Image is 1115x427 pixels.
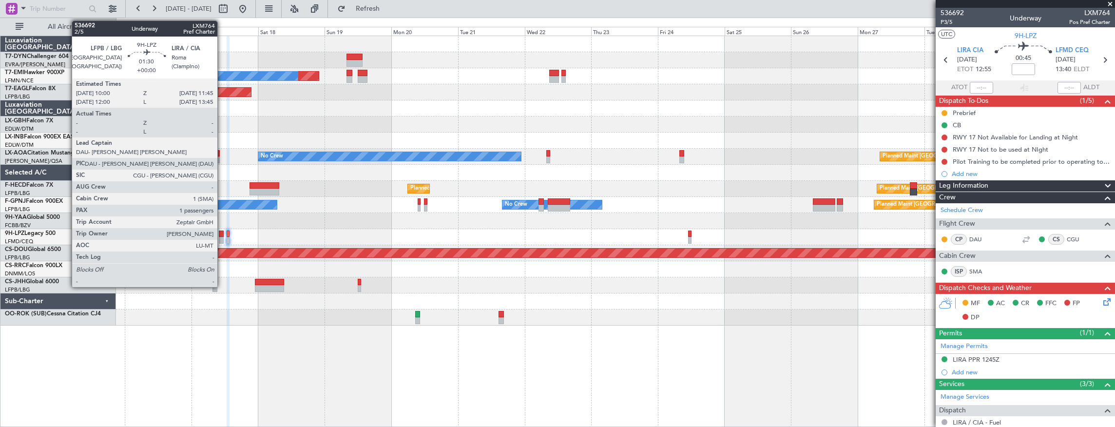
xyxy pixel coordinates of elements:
[5,206,30,213] a: LFPB/LBG
[858,27,924,36] div: Mon 27
[953,418,1001,427] a: LIRA / CIA - Fuel
[1080,379,1094,389] span: (3/3)
[261,149,283,164] div: No Crew
[5,263,26,269] span: CS-RRC
[347,5,388,12] span: Refresh
[1080,96,1094,106] span: (1/5)
[125,27,192,36] div: Thu 16
[5,54,69,59] a: T7-DYNChallenger 604
[5,54,27,59] span: T7-DYN
[5,141,34,149] a: EDLW/DTM
[5,93,30,100] a: LFPB/LBG
[1056,65,1071,75] span: 13:40
[5,77,34,84] a: LFMN/NCE
[939,192,956,203] span: Crew
[5,279,59,285] a: CS-JHHGlobal 6000
[953,133,1078,141] div: RWY 17 Not Available for Landing at Night
[971,313,980,323] span: DP
[970,82,993,94] input: --:--
[391,27,458,36] div: Mon 20
[939,180,988,192] span: Leg Information
[5,238,33,245] a: LFMD/CEQ
[924,27,991,36] div: Tue 28
[953,355,1000,364] div: LIRA PPR 1245Z
[938,30,955,39] button: UTC
[1083,83,1099,93] span: ALDT
[939,218,975,230] span: Flight Crew
[971,299,980,309] span: MF
[1073,299,1080,309] span: FP
[5,86,29,92] span: T7-EAGL
[166,4,211,13] span: [DATE] - [DATE]
[325,27,391,36] div: Sun 19
[525,27,592,36] div: Wed 22
[5,270,35,277] a: DNMM/LOS
[30,1,86,16] input: Trip Number
[1056,55,1076,65] span: [DATE]
[1045,299,1057,309] span: FFC
[953,157,1110,166] div: Pilot Training to be completed prior to operating to LFMD
[5,198,26,204] span: F-GPNJ
[953,121,961,129] div: CB
[957,46,983,56] span: LIRA CIA
[1080,328,1094,338] span: (1/1)
[939,251,976,262] span: Cabin Crew
[5,150,27,156] span: LX-AOA
[791,27,858,36] div: Sun 26
[5,247,61,252] a: CS-DOUGlobal 6500
[939,379,964,390] span: Services
[5,86,56,92] a: T7-EAGLFalcon 8X
[1067,235,1089,244] a: CGU
[877,197,1030,212] div: Planned Maint [GEOGRAPHIC_DATA] ([GEOGRAPHIC_DATA])
[658,27,725,36] div: Fri 24
[5,182,26,188] span: F-HECD
[5,70,64,76] a: T7-EMIHawker 900XP
[5,214,60,220] a: 9H-YAAGlobal 5000
[258,27,325,36] div: Sat 18
[953,109,976,117] div: Prebrief
[5,279,26,285] span: CS-JHH
[939,96,988,107] span: Dispatch To-Dos
[5,286,30,293] a: LFPB/LBG
[1074,65,1089,75] span: ELDT
[951,266,967,277] div: ISP
[5,70,24,76] span: T7-EMI
[5,263,62,269] a: CS-RRCFalcon 900LX
[939,283,1032,294] span: Dispatch Checks and Weather
[1016,54,1031,63] span: 00:45
[941,206,983,215] a: Schedule Crew
[5,231,24,236] span: 9H-LPZ
[1015,31,1037,41] span: 9H-LPZ
[1069,18,1110,26] span: Pos Pref Charter
[5,182,53,188] a: F-HECDFalcon 7X
[952,368,1110,376] div: Add new
[5,118,26,124] span: LX-GBH
[951,234,967,245] div: CP
[180,197,203,212] div: No Crew
[1056,46,1089,56] span: LFMD CEQ
[953,145,1048,154] div: RWY 17 Not to be used at NIght
[5,254,30,261] a: LFPB/LBG
[5,198,63,204] a: F-GPNJFalcon 900EX
[5,125,34,133] a: EDLW/DTM
[5,134,24,140] span: LX-INB
[1010,13,1041,23] div: Underway
[957,55,977,65] span: [DATE]
[192,27,258,36] div: Fri 17
[941,8,964,18] span: 536692
[883,149,976,164] div: Planned Maint [GEOGRAPHIC_DATA]
[505,197,527,212] div: No Crew
[941,342,988,351] a: Manage Permits
[939,328,962,339] span: Permits
[11,19,106,35] button: All Aircraft
[725,27,791,36] div: Sat 25
[410,181,564,196] div: Planned Maint [GEOGRAPHIC_DATA] ([GEOGRAPHIC_DATA])
[941,18,964,26] span: P3/5
[880,181,1033,196] div: Planned Maint [GEOGRAPHIC_DATA] ([GEOGRAPHIC_DATA])
[5,222,31,229] a: FCBB/BZV
[5,311,101,317] a: OO-ROK (SUB)Cessna Citation CJ4
[591,27,658,36] div: Thu 23
[5,190,30,197] a: LFPB/LBG
[5,134,82,140] a: LX-INBFalcon 900EX EASy II
[5,247,28,252] span: CS-DOU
